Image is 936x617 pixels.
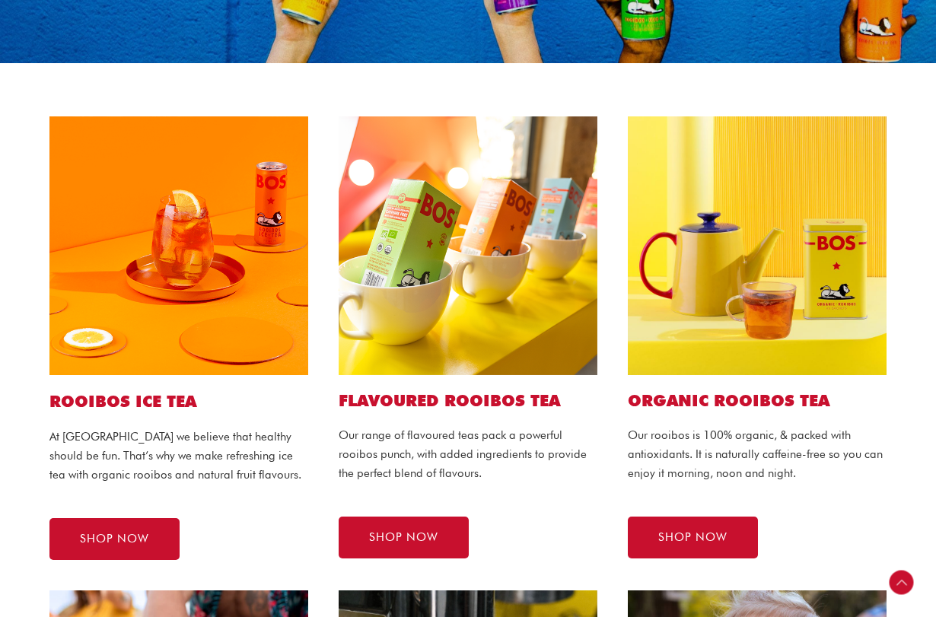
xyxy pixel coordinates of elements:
[339,426,597,482] p: Our range of flavoured teas pack a powerful rooibos punch, with added ingredients to provide the ...
[369,532,438,543] span: SHOP NOW
[49,390,308,412] h1: ROOIBOS ICE TEA
[49,518,180,560] a: SHOP NOW
[628,517,758,558] a: SHOP NOW
[339,517,469,558] a: SHOP NOW
[628,390,887,411] h2: Organic ROOIBOS TEA
[80,533,149,545] span: SHOP NOW
[628,426,887,482] p: Our rooibos is 100% organic, & packed with antioxidants. It is naturally caffeine-free so you can...
[658,532,727,543] span: SHOP NOW
[49,428,308,484] p: At [GEOGRAPHIC_DATA] we believe that healthy should be fun. That’s why we make refreshing ice tea...
[339,390,597,411] h2: Flavoured ROOIBOS TEA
